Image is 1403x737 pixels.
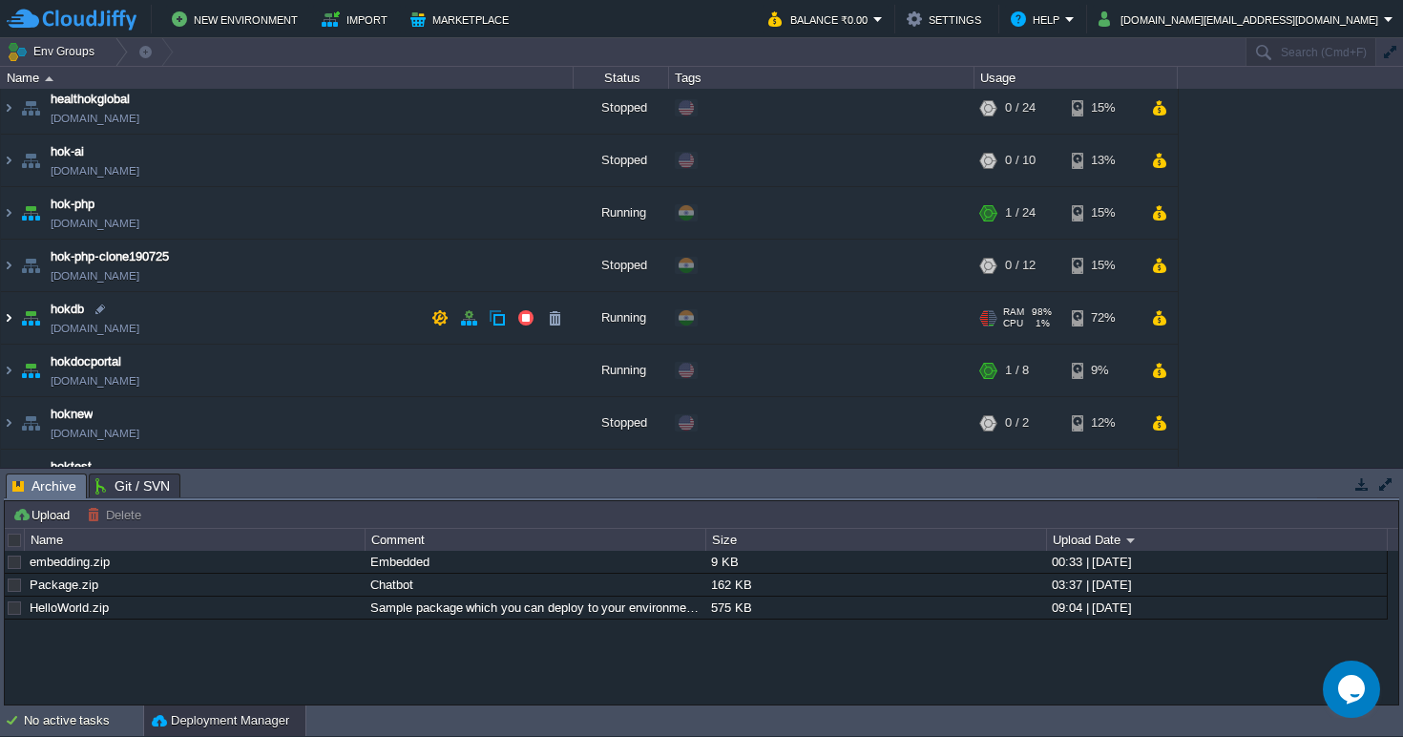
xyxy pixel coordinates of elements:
div: 162 KB [706,574,1045,596]
button: Env Groups [7,38,101,65]
img: CloudJiffy [7,8,136,32]
div: Comment [366,529,705,551]
div: Stopped [574,397,669,449]
img: AMDAwAAAACH5BAEAAAAALAAAAAABAAEAAAICRAEAOw== [1,187,16,239]
div: 13% [1072,135,1134,186]
div: Stopped [574,240,669,291]
img: AMDAwAAAACH5BAEAAAAALAAAAAABAAEAAAICRAEAOw== [17,240,44,291]
img: AMDAwAAAACH5BAEAAAAALAAAAAABAAEAAAICRAEAOw== [1,240,16,291]
img: AMDAwAAAACH5BAEAAAAALAAAAAABAAEAAAICRAEAOw== [17,397,44,449]
a: hoktest [51,457,92,476]
img: AMDAwAAAACH5BAEAAAAALAAAAAABAAEAAAICRAEAOw== [17,187,44,239]
a: [DOMAIN_NAME] [51,109,139,128]
div: Stopped [574,135,669,186]
a: [DOMAIN_NAME] [51,371,139,390]
iframe: chat widget [1323,661,1384,718]
button: Import [322,8,393,31]
img: AMDAwAAAACH5BAEAAAAALAAAAAABAAEAAAICRAEAOw== [17,292,44,344]
img: AMDAwAAAACH5BAEAAAAALAAAAAABAAEAAAICRAEAOw== [17,135,44,186]
button: Deployment Manager [152,711,289,730]
div: Running [574,345,669,396]
a: hok-ai [51,142,84,161]
button: Marketplace [410,8,514,31]
div: 0 / 24 [1005,82,1036,134]
div: Upload Date [1048,529,1387,551]
img: AMDAwAAAACH5BAEAAAAALAAAAAABAAEAAAICRAEAOw== [17,82,44,134]
div: 0 / 10 [1005,135,1036,186]
img: AMDAwAAAACH5BAEAAAAALAAAAAABAAEAAAICRAEAOw== [1,292,16,344]
span: 1% [1031,318,1050,329]
button: New Environment [172,8,304,31]
a: healthokglobal [51,90,130,109]
a: hoknew [51,405,93,424]
div: Stopped [574,450,669,501]
a: HelloWorld.zip [30,600,109,615]
div: Sample package which you can deploy to your environment. Feel free to delete and upload a package... [366,597,704,619]
span: RAM [1003,306,1024,318]
div: Name [2,67,573,89]
a: hokdb [51,300,84,319]
div: 1 / 24 [1005,187,1036,239]
div: 72% [1072,292,1134,344]
div: No active tasks [24,705,143,736]
a: [DOMAIN_NAME] [51,161,139,180]
a: embedding.zip [30,555,110,569]
img: AMDAwAAAACH5BAEAAAAALAAAAAABAAEAAAICRAEAOw== [17,345,44,396]
div: 0 / 2 [1005,397,1029,449]
img: AMDAwAAAACH5BAEAAAAALAAAAAABAAEAAAICRAEAOw== [45,76,53,81]
button: Help [1011,8,1065,31]
div: 00:33 | [DATE] [1047,551,1386,573]
span: [DOMAIN_NAME] [51,319,139,338]
div: Size [707,529,1046,551]
div: 12% [1072,397,1134,449]
div: 9 KB [706,551,1045,573]
img: AMDAwAAAACH5BAEAAAAALAAAAAABAAEAAAICRAEAOw== [17,450,44,501]
img: AMDAwAAAACH5BAEAAAAALAAAAAABAAEAAAICRAEAOw== [1,135,16,186]
div: Name [26,529,365,551]
a: hok-php [51,195,94,214]
button: [DOMAIN_NAME][EMAIL_ADDRESS][DOMAIN_NAME] [1099,8,1384,31]
div: 0 / 12 [1005,240,1036,291]
span: Archive [12,474,76,498]
a: [DOMAIN_NAME] [51,266,139,285]
button: Settings [907,8,987,31]
div: Running [574,292,669,344]
div: Status [575,67,668,89]
div: 1 / 8 [1005,345,1029,396]
span: Git / SVN [95,474,170,497]
div: 03:37 | [DATE] [1047,574,1386,596]
div: 09:04 | [DATE] [1047,597,1386,619]
div: 575 KB [706,597,1045,619]
img: AMDAwAAAACH5BAEAAAAALAAAAAABAAEAAAICRAEAOw== [1,82,16,134]
span: 98% [1032,306,1052,318]
div: Usage [975,67,1177,89]
a: [DOMAIN_NAME] [51,214,139,233]
button: Balance ₹0.00 [768,8,873,31]
div: Chatbot [366,574,704,596]
img: AMDAwAAAACH5BAEAAAAALAAAAAABAAEAAAICRAEAOw== [1,397,16,449]
a: Package.zip [30,578,98,592]
div: Embedded [366,551,704,573]
a: hokdocportal [51,352,121,371]
div: Tags [670,67,974,89]
img: AMDAwAAAACH5BAEAAAAALAAAAAABAAEAAAICRAEAOw== [1,450,16,501]
div: 9% [1072,345,1134,396]
div: 0 / 12 [1005,450,1036,501]
span: CPU [1003,318,1023,329]
a: [DOMAIN_NAME] [51,424,139,443]
button: Delete [87,506,147,523]
div: 15% [1072,82,1134,134]
div: 7% [1072,450,1134,501]
div: Stopped [574,82,669,134]
a: hok-php-clone190725 [51,247,169,266]
div: 15% [1072,187,1134,239]
img: AMDAwAAAACH5BAEAAAAALAAAAAABAAEAAAICRAEAOw== [1,345,16,396]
